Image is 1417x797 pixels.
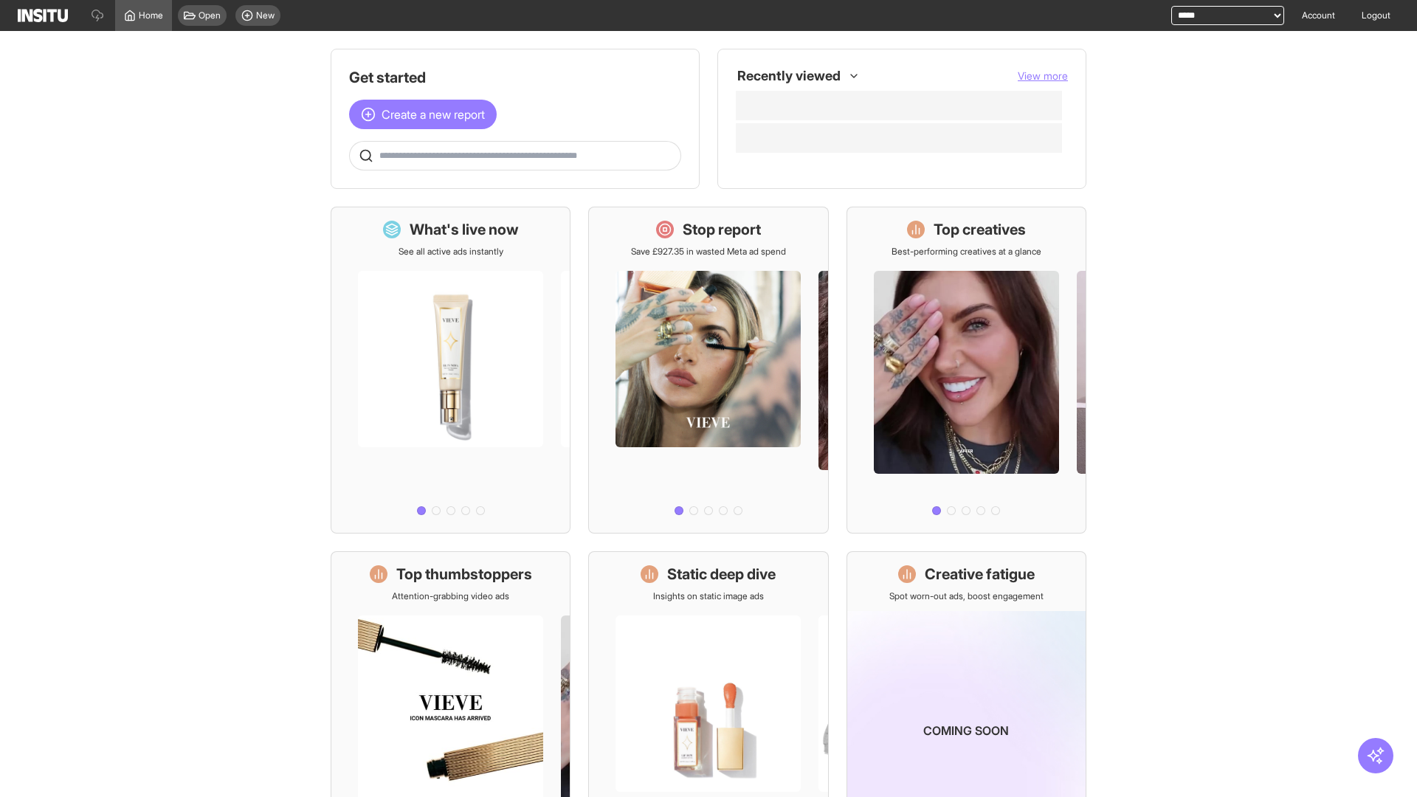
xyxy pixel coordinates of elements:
span: Home [139,10,163,21]
h1: Static deep dive [667,564,776,584]
h1: Get started [349,67,681,88]
p: See all active ads instantly [399,246,503,258]
h1: What's live now [410,219,519,240]
h1: Top creatives [934,219,1026,240]
img: Logo [18,9,68,22]
p: Save £927.35 in wasted Meta ad spend [631,246,786,258]
p: Best-performing creatives at a glance [892,246,1041,258]
p: Attention-grabbing video ads [392,590,509,602]
a: What's live nowSee all active ads instantly [331,207,570,534]
span: View more [1018,69,1068,82]
span: Create a new report [382,106,485,123]
button: Create a new report [349,100,497,129]
p: Insights on static image ads [653,590,764,602]
h1: Stop report [683,219,761,240]
a: Top creativesBest-performing creatives at a glance [847,207,1086,534]
h1: Top thumbstoppers [396,564,532,584]
span: Open [199,10,221,21]
span: New [256,10,275,21]
button: View more [1018,69,1068,83]
a: Stop reportSave £927.35 in wasted Meta ad spend [588,207,828,534]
